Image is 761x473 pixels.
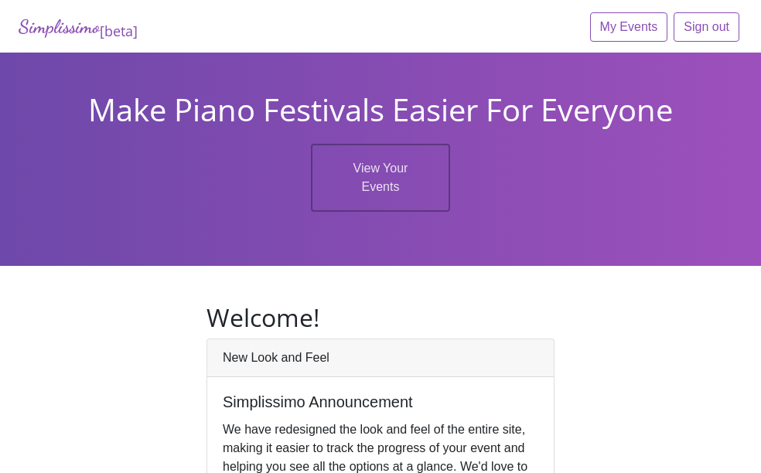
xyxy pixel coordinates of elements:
[223,393,538,411] h5: Simplissimo Announcement
[12,91,749,128] h1: Make Piano Festivals Easier For Everyone
[590,12,668,42] a: My Events
[206,303,555,332] h2: Welcome!
[19,12,138,43] a: Simplissimo[beta]
[674,12,739,42] a: Sign out
[100,22,138,40] sub: [beta]
[311,144,450,212] a: View Your Events
[207,339,554,377] div: New Look and Feel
